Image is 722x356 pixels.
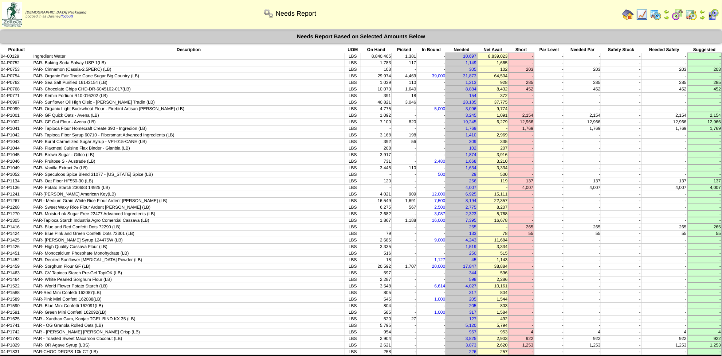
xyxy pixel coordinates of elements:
td: LBS [345,112,361,119]
td: - [508,53,534,59]
td: - [417,125,446,132]
td: - [601,66,641,73]
img: workflow.png [263,8,274,19]
td: LBS [345,138,361,145]
a: 1,519 [466,244,476,249]
td: - [601,53,641,59]
td: PAR- Brown Sugar - Gillco (LB) [33,151,345,158]
td: - [601,86,641,92]
a: 3,096 [466,106,476,111]
td: Ingredient Water [33,53,345,59]
td: 203 [687,66,722,73]
td: LBS [345,99,361,105]
a: 250 [469,251,476,256]
a: 1,668 [466,159,476,164]
td: 3,046 [392,99,417,105]
td: PAR- Organic Light Buckwheat Flour - Firebird Artisan [PERSON_NAME] (LB) [33,105,345,112]
a: 265 [469,224,476,229]
td: - [392,145,417,151]
td: - [687,105,722,112]
td: 110 [392,79,417,86]
td: 392 [361,138,392,145]
td: - [477,125,509,132]
td: - [564,53,601,59]
th: Product [0,47,33,53]
td: - [601,119,641,125]
a: 256 [469,178,476,183]
td: - [534,138,564,145]
td: 04-P0752 [0,59,33,66]
a: 19,245 [463,119,476,124]
td: LBS [345,105,361,112]
a: 127 [469,316,476,321]
td: - [508,59,534,66]
td: 2,969 [477,132,509,138]
th: Picked [392,47,417,53]
img: calendarblend.gif [672,9,683,20]
td: - [601,125,641,132]
td: 04-P0754 [0,73,33,79]
td: LBS [345,66,361,73]
img: calendarprod.gif [650,9,662,20]
td: 285 [564,79,601,86]
td: 04-P1046 [0,158,33,165]
td: 820 [392,119,417,125]
td: - [417,53,446,59]
a: 1,769 [466,126,476,131]
td: - [392,125,417,132]
td: 203 [508,66,534,73]
td: PAR- Cinnamon (Cassia-2.5PERC) (LB) [33,66,345,73]
td: 2,154 [641,112,687,119]
td: 452 [564,86,601,92]
td: - [687,132,722,138]
td: - [508,151,534,158]
td: - [417,99,446,105]
td: - [687,53,722,59]
td: 1,665 [477,59,509,66]
a: 10,697 [463,54,476,59]
td: - [641,132,687,138]
a: 1,000 [434,310,445,315]
td: PAR- Fruitose S - Austrade (LB) [33,158,345,165]
a: 1,149 [466,60,476,65]
td: - [601,112,641,119]
td: PAR- Burnt Carmelized Sugar Syrup - VPI-015-CANE (LB) [33,138,345,145]
td: - [564,138,601,145]
span: [DEMOGRAPHIC_DATA] Packaging [25,11,86,15]
td: PAR- Flaxmeal Cuisine Flax Binder - Glanbia (LB) [33,145,345,151]
td: PAR- Tapioca Fiber Syrup 60710 - Fibersmart Advanced Ingredients (LB) [33,132,345,138]
td: 04-P1043 [0,138,33,145]
td: - [534,73,564,79]
td: 1,092 [361,112,392,119]
td: 37,775 [477,99,509,105]
td: - [534,53,564,59]
td: - [641,73,687,79]
td: - [601,99,641,105]
th: Safety Stock [601,47,641,53]
th: Needed Safety [641,47,687,53]
img: calendarinout.gif [686,9,697,20]
a: 4,243 [466,237,476,243]
td: LBS [345,73,361,79]
td: 8,432 [477,86,509,92]
a: 31,873 [463,73,476,78]
a: 9,000 [434,237,445,243]
td: - [564,132,601,138]
td: 285 [687,79,722,86]
td: - [641,105,687,112]
td: - [508,73,534,79]
td: - [564,59,601,66]
td: - [417,112,446,119]
td: 29,974 [361,73,392,79]
td: 04-P1002 [0,119,33,125]
th: UOM [345,47,361,53]
td: 198 [392,132,417,138]
img: arrowleft.gif [664,9,670,15]
td: 1,091 [477,112,509,119]
td: PAR- GF Quick Oats - Avena (LB) [33,112,345,119]
td: LBS [345,119,361,125]
td: - [508,105,534,112]
td: - [564,73,601,79]
th: Short [508,47,534,53]
td: - [417,59,446,66]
